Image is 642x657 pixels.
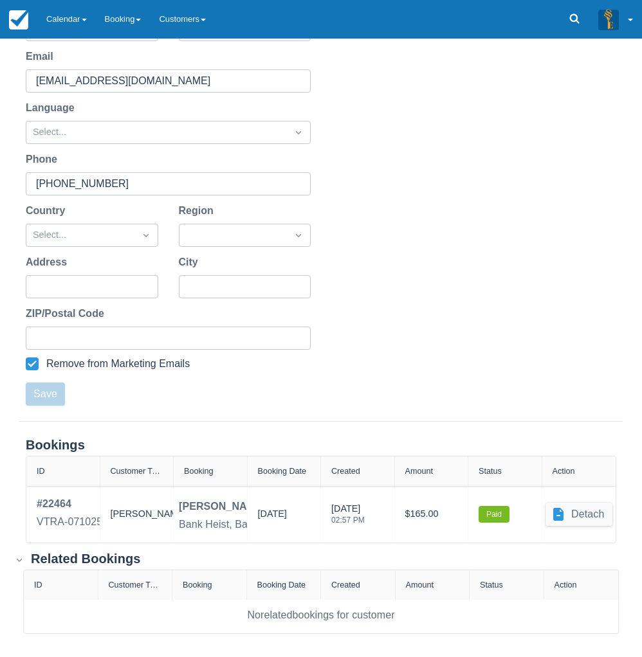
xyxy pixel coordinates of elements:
[331,502,365,532] div: [DATE]
[331,580,360,589] div: Created
[34,580,42,589] div: ID
[247,607,394,623] div: No related bookings for customer
[26,152,62,167] label: Phone
[37,514,102,530] div: VTRA-071025
[405,496,458,532] div: $165.00
[37,467,45,476] div: ID
[179,517,356,532] div: Bank Heist, Bank Heist Room Booking
[26,306,109,321] label: ZIP/Postal Code
[555,580,577,589] div: Action
[109,580,162,589] div: Customer Type
[140,229,152,242] span: Dropdown icon
[257,580,306,589] div: Booking Date
[553,467,575,476] div: Action
[26,203,70,219] label: Country
[479,506,509,523] label: Paid
[26,49,59,64] label: Email
[183,580,212,589] div: Booking
[292,229,305,242] span: Dropdown icon
[292,126,305,139] span: Dropdown icon
[184,467,214,476] div: Booking
[37,496,102,532] a: #22464VTRA-071025
[9,10,28,30] img: checkfront-main-nav-mini-logo.png
[111,467,163,476] div: Customer Type
[479,467,502,476] div: Status
[480,580,503,589] div: Status
[33,125,280,139] div: Select...
[26,437,616,453] div: Bookings
[179,499,266,514] div: [PERSON_NAME]
[405,467,433,476] div: Amount
[26,100,80,116] label: Language
[406,580,434,589] div: Amount
[179,203,219,219] label: Region
[111,496,163,532] div: [PERSON_NAME]
[37,496,102,512] div: # 22464
[598,9,619,30] img: A3
[331,516,365,524] div: 02:57 PM
[546,503,612,526] button: Detach
[31,551,141,567] div: Related Bookings
[258,467,307,476] div: Booking Date
[331,467,360,476] div: Created
[26,255,72,270] label: Address
[46,357,190,370] div: Remove from Marketing Emails
[179,255,203,270] label: City
[258,507,287,526] div: [DATE]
